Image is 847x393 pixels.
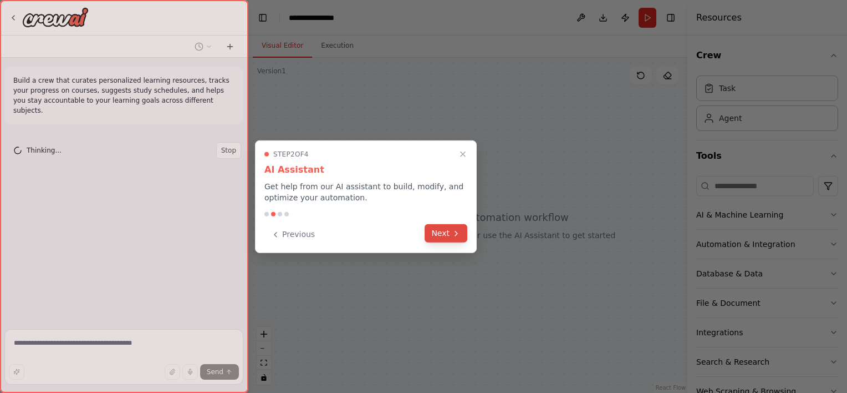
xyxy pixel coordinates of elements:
[264,225,322,244] button: Previous
[264,163,467,177] h3: AI Assistant
[264,181,467,203] p: Get help from our AI assistant to build, modify, and optimize your automation.
[425,224,467,243] button: Next
[273,150,309,159] span: Step 2 of 4
[456,148,470,161] button: Close walkthrough
[255,10,271,26] button: Hide left sidebar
